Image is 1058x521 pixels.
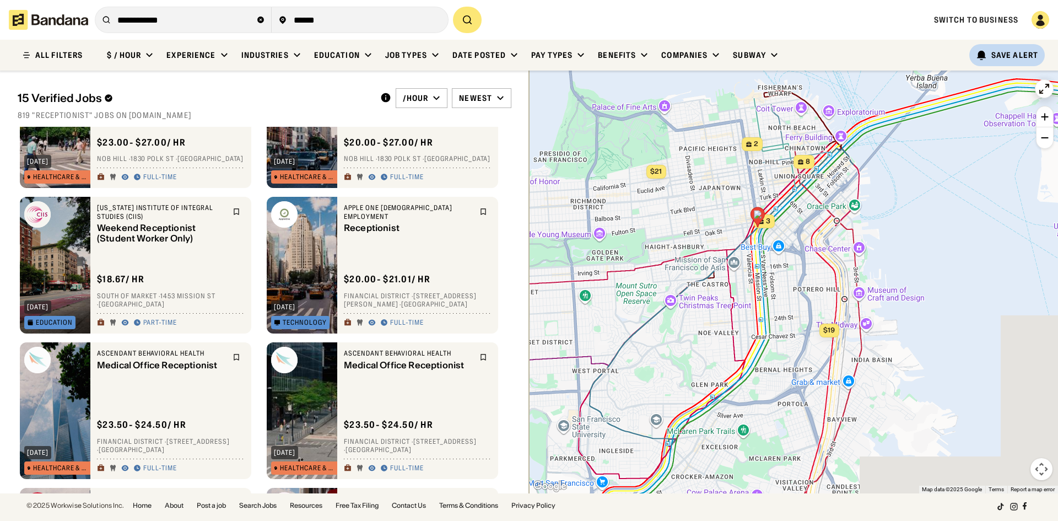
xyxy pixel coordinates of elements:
[97,155,245,164] div: Nob Hill · 1830 Polk St · [GEOGRAPHIC_DATA]
[18,110,511,120] div: 819 "Receptionist" jobs on [DOMAIN_NAME]
[97,137,186,148] div: $ 23.00 - $27.00 / hr
[283,319,327,326] div: Technology
[143,464,177,473] div: Full-time
[344,292,492,309] div: Financial District · [STREET_ADDRESS][PERSON_NAME] · [GEOGRAPHIC_DATA]
[97,419,186,431] div: $ 23.50 - $24.50 / hr
[733,50,766,60] div: Subway
[290,502,322,509] a: Resources
[390,464,424,473] div: Full-time
[344,155,492,164] div: Nob Hill · 1830 Polk St · [GEOGRAPHIC_DATA]
[1011,486,1055,492] a: Report a map error
[280,465,338,471] div: Healthcare & Mental Health
[274,158,295,165] div: [DATE]
[459,93,492,103] div: Newest
[344,223,473,234] div: Receptionist
[271,347,298,373] img: Ascendant Behavioral Health logo
[452,50,506,60] div: Date Posted
[344,203,473,221] div: Apple One [DEMOGRAPHIC_DATA] Employment
[934,15,1018,25] a: Switch to Business
[598,50,636,60] div: Benefits
[97,223,226,244] div: Weekend Receptionist (Student Worker Only)
[24,492,51,519] img: Ricoh USA logo
[166,50,215,60] div: Experience
[344,360,473,370] div: Medical Office Receptionist
[271,492,298,519] img: Four Seasons logo
[344,273,430,285] div: $ 20.00 - $21.01 / hr
[143,173,177,182] div: Full-time
[390,319,424,327] div: Full-time
[344,437,492,454] div: Financial District · [STREET_ADDRESS] · [GEOGRAPHIC_DATA]
[33,174,91,180] div: Healthcare & Mental Health
[133,502,152,509] a: Home
[27,158,48,165] div: [DATE]
[823,326,835,334] span: $19
[241,50,289,60] div: Industries
[390,173,424,182] div: Full-time
[197,502,226,509] a: Post a job
[97,349,226,358] div: Ascendant Behavioral Health
[274,449,295,456] div: [DATE]
[392,502,426,509] a: Contact Us
[661,50,708,60] div: Companies
[511,502,555,509] a: Privacy Policy
[18,127,511,493] div: grid
[271,201,298,228] img: Apple One Temporary Employment logo
[532,479,568,493] a: Open this area in Google Maps (opens a new window)
[9,10,88,30] img: Bandana logotype
[27,304,48,310] div: [DATE]
[991,50,1038,60] div: Save Alert
[97,292,245,309] div: South of Market · 1453 Mission St · [GEOGRAPHIC_DATA]
[280,174,338,180] div: Healthcare & Mental Health
[239,502,277,509] a: Search Jobs
[314,50,360,60] div: Education
[26,502,124,509] div: © 2025 Workwise Solutions Inc.
[385,50,427,60] div: Job Types
[97,203,226,221] div: [US_STATE] Institute of Integral Studies (CIIS)
[336,502,379,509] a: Free Tax Filing
[1030,458,1052,480] button: Map camera controls
[35,51,83,59] div: ALL FILTERS
[532,479,568,493] img: Google
[650,167,662,175] span: $21
[107,50,141,60] div: $ / hour
[806,157,810,166] span: 8
[165,502,183,509] a: About
[36,319,73,326] div: Education
[766,217,770,226] span: 3
[18,92,371,105] div: 15 Verified Jobs
[97,273,144,285] div: $ 18.67 / hr
[143,319,177,327] div: Part-time
[97,360,226,370] div: Medical Office Receptionist
[97,437,245,454] div: Financial District · [STREET_ADDRESS] · [GEOGRAPHIC_DATA]
[403,93,429,103] div: /hour
[344,137,433,148] div: $ 20.00 - $27.00 / hr
[922,486,982,492] span: Map data ©2025 Google
[439,502,498,509] a: Terms & Conditions
[24,201,51,228] img: California Institute of Integral Studies (CIIS) logo
[989,486,1004,492] a: Terms (opens in new tab)
[33,465,91,471] div: Healthcare & Mental Health
[531,50,573,60] div: Pay Types
[344,419,433,431] div: $ 23.50 - $24.50 / hr
[27,449,48,456] div: [DATE]
[274,304,295,310] div: [DATE]
[344,349,473,358] div: Ascendant Behavioral Health
[754,139,758,149] span: 2
[24,347,51,373] img: Ascendant Behavioral Health logo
